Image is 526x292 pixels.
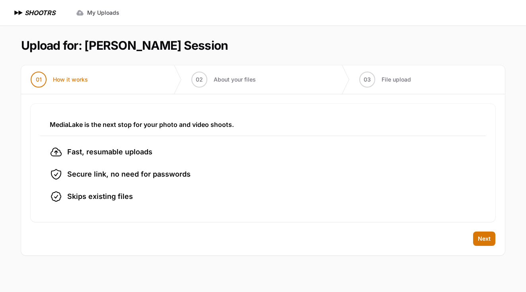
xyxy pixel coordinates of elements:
h1: Upload for: [PERSON_NAME] Session [21,38,228,53]
span: 02 [196,76,203,84]
span: About your files [214,76,256,84]
span: 03 [364,76,371,84]
button: Next [473,232,495,246]
button: 03 File upload [350,65,421,94]
a: My Uploads [71,6,124,20]
a: SHOOTRS SHOOTRS [13,8,55,18]
span: File upload [382,76,411,84]
span: How it works [53,76,88,84]
span: Next [478,235,491,243]
h3: MediaLake is the next stop for your photo and video shoots. [50,120,476,129]
span: Secure link, no need for passwords [67,169,191,180]
span: Skips existing files [67,191,133,202]
h1: SHOOTRS [25,8,55,18]
span: 01 [36,76,42,84]
span: Fast, resumable uploads [67,146,152,158]
img: SHOOTRS [13,8,25,18]
button: 02 About your files [182,65,265,94]
span: My Uploads [87,9,119,17]
button: 01 How it works [21,65,97,94]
